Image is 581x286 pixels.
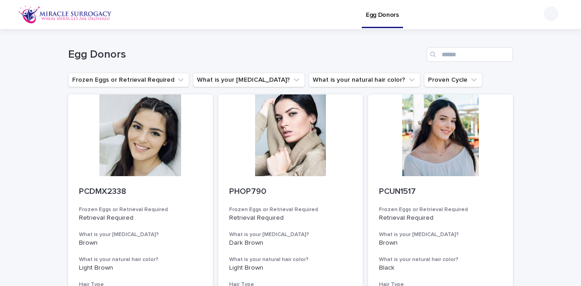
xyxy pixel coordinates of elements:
p: Light Brown [79,264,202,272]
h3: What is your natural hair color? [79,256,202,263]
h3: Frozen Eggs or Retrieval Required [379,206,502,213]
h3: What is your [MEDICAL_DATA]? [79,231,202,238]
button: What is your eye color? [193,73,305,87]
p: PCUN1517 [379,187,502,197]
h3: Frozen Eggs or Retrieval Required [229,206,352,213]
p: PHOP790 [229,187,352,197]
h3: What is your [MEDICAL_DATA]? [229,231,352,238]
h3: What is your [MEDICAL_DATA]? [379,231,502,238]
p: Retrieval Required [79,214,202,222]
button: Frozen Eggs or Retrieval Required [68,73,189,87]
p: Retrieval Required [379,214,502,222]
p: Dark Brown [229,239,352,247]
h3: Frozen Eggs or Retrieval Required [79,206,202,213]
p: Brown [79,239,202,247]
h3: What is your natural hair color? [379,256,502,263]
h1: Egg Donors [68,48,423,61]
p: Brown [379,239,502,247]
p: Black [379,264,502,272]
h3: What is your natural hair color? [229,256,352,263]
input: Search [427,47,513,62]
img: OiFFDOGZQuirLhrlO1ag [18,5,112,24]
p: Light Brown [229,264,352,272]
button: What is your natural hair color? [309,73,420,87]
button: Proven Cycle [424,73,483,87]
p: Retrieval Required [229,214,352,222]
p: PCDMX2338 [79,187,202,197]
